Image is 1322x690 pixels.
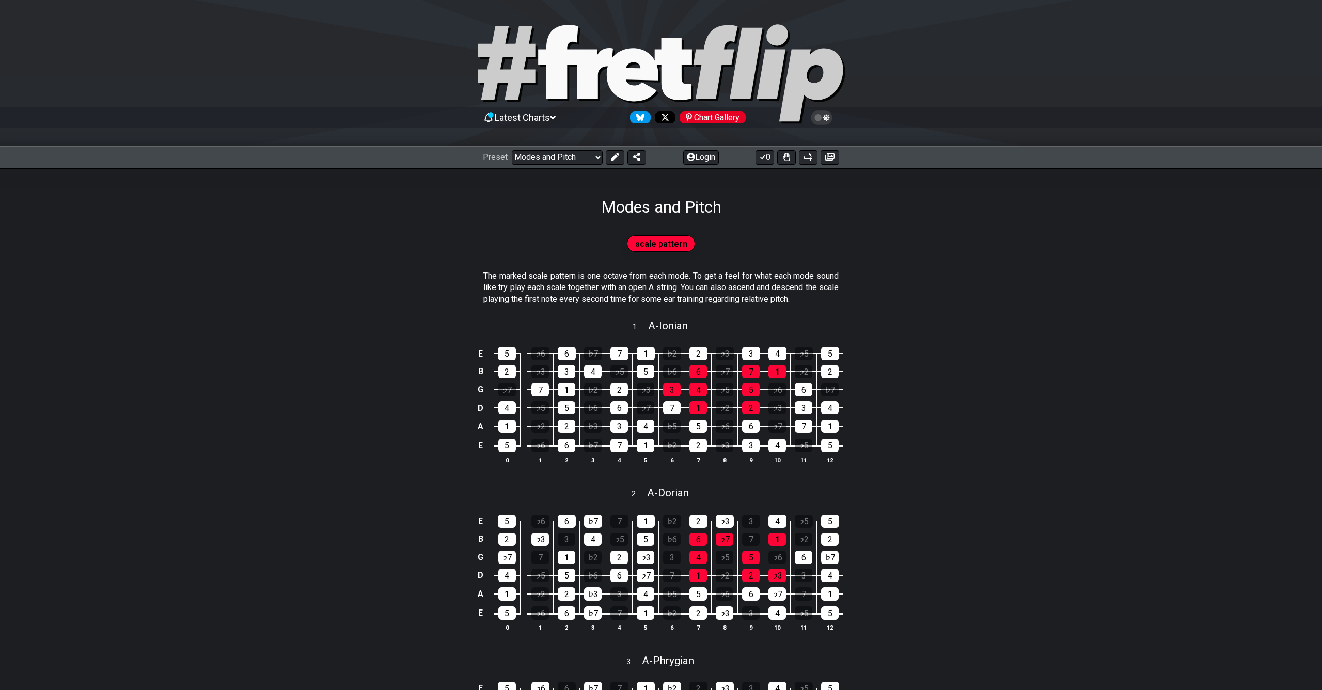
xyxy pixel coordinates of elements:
div: 2 [498,365,516,378]
p: The marked scale pattern is one octave from each mode. To get a feel for what each mode sound lik... [483,270,839,305]
div: 1 [689,569,707,582]
div: 5 [821,439,839,452]
div: 4 [768,606,786,620]
div: 6 [558,347,576,360]
div: 6 [558,439,575,452]
th: 11 [791,622,817,633]
div: 3 [742,439,760,452]
div: 2 [610,551,628,564]
div: 5 [742,551,760,564]
div: ♭5 [716,383,733,396]
th: 4 [606,455,633,466]
div: ♭3 [716,606,733,620]
div: 4 [768,515,786,528]
div: ♭2 [716,569,733,582]
div: 2 [558,420,575,433]
div: 3 [663,551,681,564]
div: 4 [498,569,516,582]
div: ♭7 [498,551,516,564]
div: 4 [768,347,786,360]
div: 6 [795,383,812,396]
div: ♭5 [663,587,681,601]
div: ♭7 [768,587,786,601]
div: ♭3 [531,365,549,378]
div: 1 [498,420,516,433]
div: ♭6 [716,420,733,433]
div: 5 [498,515,516,528]
th: 2 [554,455,580,466]
th: 1 [527,622,554,633]
div: 1 [768,365,786,378]
div: ♭7 [584,606,602,620]
div: 3 [742,606,760,620]
div: 7 [610,347,628,360]
div: ♭2 [663,347,681,360]
div: ♭2 [663,439,681,452]
div: ♭3 [768,401,786,414]
div: 1 [498,587,516,601]
div: 3 [795,401,812,414]
div: 1 [821,587,839,601]
div: 1 [637,347,655,360]
div: ♭3 [716,347,734,360]
button: Edit Preset [606,150,624,165]
div: 2 [689,347,707,360]
th: 4 [606,622,633,633]
div: ♭2 [716,401,733,414]
div: 4 [584,365,602,378]
div: 7 [531,383,549,396]
div: ♭5 [795,515,813,528]
div: 2 [689,606,707,620]
th: 0 [494,622,520,633]
th: 7 [685,622,712,633]
td: G [475,380,487,398]
div: ♭3 [584,420,602,433]
td: E [475,345,487,363]
div: ♭6 [768,551,786,564]
div: 7 [663,569,681,582]
div: ♭3 [716,439,733,452]
div: ♭5 [610,533,628,546]
div: 4 [768,439,786,452]
a: #fretflip at Pinterest [675,111,746,123]
div: ♭2 [531,587,549,601]
a: Follow #fretflip at Bluesky [626,111,651,123]
button: Print [799,150,817,165]
div: 1 [821,420,839,433]
span: A - Phrygian [642,654,694,667]
div: ♭7 [716,365,733,378]
div: 3 [795,569,812,582]
div: 2 [610,383,628,396]
div: ♭7 [584,347,602,360]
div: 4 [689,551,707,564]
th: 5 [633,622,659,633]
span: A - Dorian [647,487,689,499]
span: Preset [483,152,508,162]
td: G [475,548,487,566]
div: ♭6 [531,439,549,452]
div: ♭3 [637,383,654,396]
div: ♭5 [610,365,628,378]
div: 7 [742,365,760,378]
div: 7 [610,439,628,452]
select: Preset [512,150,603,165]
div: ♭7 [821,551,839,564]
div: 7 [795,587,812,601]
span: 1 . [633,322,648,333]
td: E [475,603,487,623]
th: 1 [527,455,554,466]
div: 3 [663,383,681,396]
div: 6 [558,606,575,620]
div: ♭7 [584,439,602,452]
th: 2 [554,622,580,633]
div: 7 [795,420,812,433]
div: 7 [742,533,760,546]
div: ♭3 [637,551,654,564]
div: ♭7 [716,533,733,546]
div: 1 [637,439,654,452]
div: ♭5 [531,401,549,414]
div: ♭6 [663,365,681,378]
div: 2 [742,401,760,414]
div: 2 [742,569,760,582]
div: ♭6 [716,587,733,601]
